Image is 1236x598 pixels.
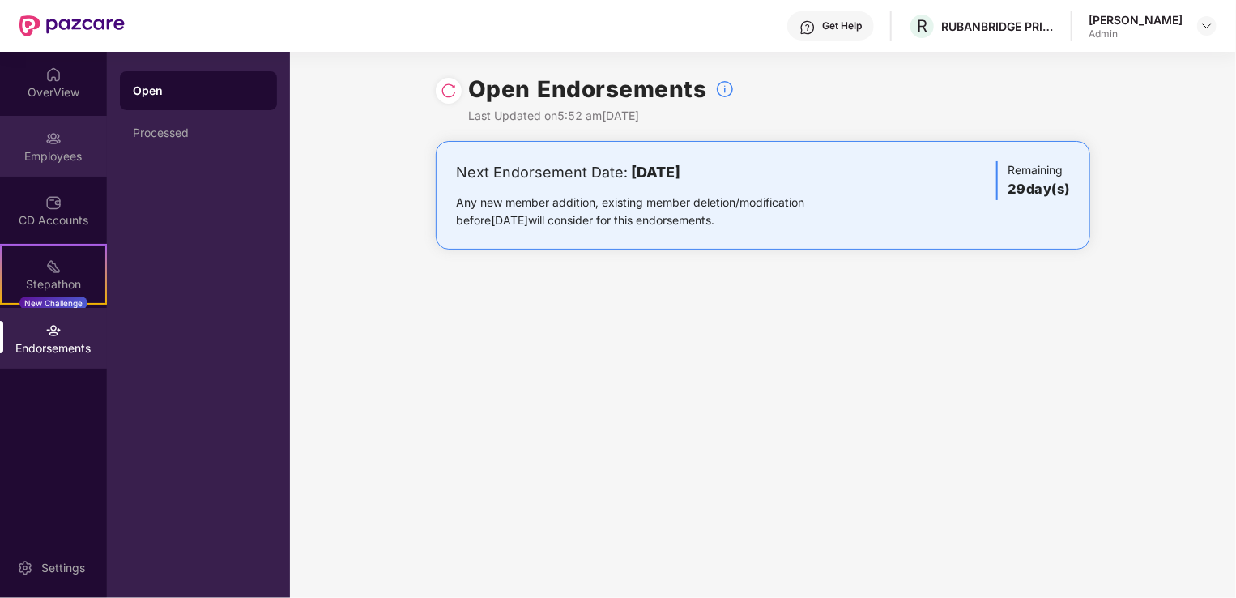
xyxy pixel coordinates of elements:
[456,194,855,229] div: Any new member addition, existing member deletion/modification before [DATE] will consider for th...
[1089,12,1183,28] div: [PERSON_NAME]
[45,194,62,211] img: svg+xml;base64,PHN2ZyBpZD0iQ0RfQWNjb3VudHMiIGRhdGEtbmFtZT0iQ0QgQWNjb3VudHMiIHhtbG5zPSJodHRwOi8vd3...
[917,16,927,36] span: R
[45,258,62,275] img: svg+xml;base64,PHN2ZyB4bWxucz0iaHR0cDovL3d3dy53My5vcmcvMjAwMC9zdmciIHdpZHRoPSIyMSIgaGVpZ2h0PSIyMC...
[1200,19,1213,32] img: svg+xml;base64,PHN2ZyBpZD0iRHJvcGRvd24tMzJ4MzIiIHhtbG5zPSJodHRwOi8vd3d3LnczLm9yZy8yMDAwL3N2ZyIgd2...
[456,161,855,184] div: Next Endorsement Date:
[133,126,264,139] div: Processed
[441,83,457,99] img: svg+xml;base64,PHN2ZyBpZD0iUmVsb2FkLTMyeDMyIiB4bWxucz0iaHR0cDovL3d3dy53My5vcmcvMjAwMC9zdmciIHdpZH...
[36,560,90,576] div: Settings
[45,322,62,339] img: svg+xml;base64,PHN2ZyBpZD0iRW5kb3JzZW1lbnRzIiB4bWxucz0iaHR0cDovL3d3dy53My5vcmcvMjAwMC9zdmciIHdpZH...
[715,79,735,99] img: svg+xml;base64,PHN2ZyBpZD0iSW5mb18tXzMyeDMyIiBkYXRhLW5hbWU9IkluZm8gLSAzMngzMiIgeG1sbnM9Imh0dHA6Ly...
[996,161,1070,200] div: Remaining
[799,19,816,36] img: svg+xml;base64,PHN2ZyBpZD0iSGVscC0zMngzMiIgeG1sbnM9Imh0dHA6Ly93d3cudzMub3JnLzIwMDAvc3ZnIiB3aWR0aD...
[45,130,62,147] img: svg+xml;base64,PHN2ZyBpZD0iRW1wbG95ZWVzIiB4bWxucz0iaHR0cDovL3d3dy53My5vcmcvMjAwMC9zdmciIHdpZHRoPS...
[19,15,125,36] img: New Pazcare Logo
[1008,179,1070,200] h3: 29 day(s)
[1089,28,1183,41] div: Admin
[2,276,105,293] div: Stepathon
[468,107,735,125] div: Last Updated on 5:52 am[DATE]
[468,71,707,107] h1: Open Endorsements
[17,560,33,576] img: svg+xml;base64,PHN2ZyBpZD0iU2V0dGluZy0yMHgyMCIgeG1sbnM9Imh0dHA6Ly93d3cudzMub3JnLzIwMDAvc3ZnIiB3aW...
[941,19,1055,34] div: RUBANBRIDGE PRIVATE LIMITED
[19,297,87,310] div: New Challenge
[631,164,680,181] b: [DATE]
[133,83,264,99] div: Open
[822,19,862,32] div: Get Help
[45,66,62,83] img: svg+xml;base64,PHN2ZyBpZD0iSG9tZSIgeG1sbnM9Imh0dHA6Ly93d3cudzMub3JnLzIwMDAvc3ZnIiB3aWR0aD0iMjAiIG...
